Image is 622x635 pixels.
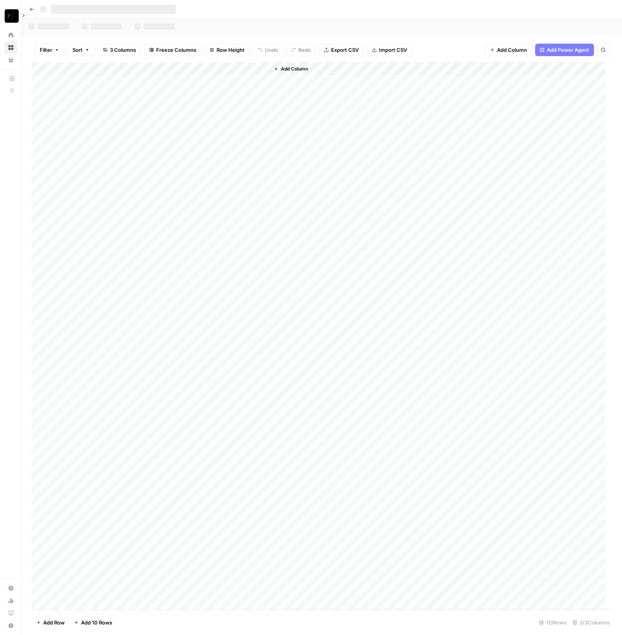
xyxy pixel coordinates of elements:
[271,64,311,74] button: Add Column
[569,616,613,629] div: 3/3 Columns
[253,44,283,56] button: Undo
[144,44,201,56] button: Freeze Columns
[5,6,17,26] button: Workspace: Paragon Intel - Bill / Ty / Colby R&D
[379,46,407,54] span: Import CSV
[98,44,141,56] button: 3 Columns
[69,616,117,629] button: Add 10 Rows
[535,44,594,56] button: Add Power Agent
[43,619,65,626] span: Add Row
[5,41,17,54] a: Browse
[5,54,17,66] a: Your Data
[81,619,112,626] span: Add 10 Rows
[298,46,311,54] span: Redo
[67,44,95,56] button: Sort
[5,594,17,607] a: Usage
[265,46,278,54] span: Undo
[536,616,569,629] div: 113 Rows
[72,46,83,54] span: Sort
[40,46,52,54] span: Filter
[331,46,359,54] span: Export CSV
[217,46,245,54] span: Row Height
[35,44,64,56] button: Filter
[156,46,196,54] span: Freeze Columns
[497,46,527,54] span: Add Column
[110,46,136,54] span: 3 Columns
[5,619,17,632] button: Help + Support
[204,44,250,56] button: Row Height
[5,607,17,619] a: Learning Hub
[319,44,364,56] button: Export CSV
[485,44,532,56] button: Add Column
[286,44,316,56] button: Redo
[5,29,17,41] a: Home
[367,44,412,56] button: Import CSV
[547,46,589,54] span: Add Power Agent
[32,616,69,629] button: Add Row
[5,582,17,594] a: Settings
[5,9,19,23] img: Paragon Intel - Bill / Ty / Colby R&D Logo
[281,65,308,72] span: Add Column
